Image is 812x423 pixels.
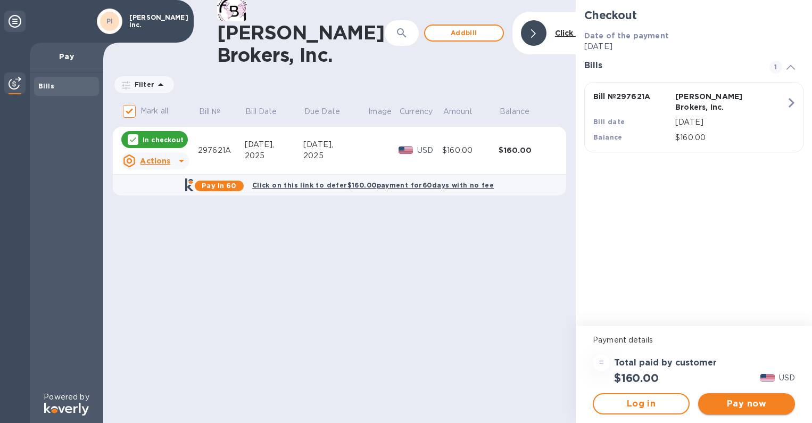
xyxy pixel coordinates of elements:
[442,145,499,156] div: $160.00
[434,27,494,39] span: Add bill
[584,31,669,40] b: Date of the payment
[584,9,803,22] h2: Checkout
[500,106,529,117] p: Balance
[143,135,184,144] p: In checkout
[303,150,367,161] div: 2025
[707,397,786,410] span: Pay now
[614,371,659,385] h2: $160.00
[760,374,775,381] img: USD
[129,14,183,29] p: [PERSON_NAME] Inc.
[602,397,680,410] span: Log in
[675,117,786,128] p: [DATE]
[252,181,494,189] b: Click on this link to defer $160.00 payment for 60 days with no fee
[399,147,413,154] img: USD
[500,106,543,117] span: Balance
[584,61,757,71] h3: Bills
[584,41,803,52] p: [DATE]
[400,106,433,117] p: Currency
[245,106,291,117] span: Bill Date
[593,118,625,126] b: Bill date
[245,150,304,161] div: 2025
[198,145,245,156] div: 297621A
[417,145,442,156] p: USD
[614,358,717,368] h3: Total paid by customer
[217,21,385,66] h1: [PERSON_NAME] Brokers, Inc.
[424,25,504,42] button: Addbill
[593,335,795,346] p: Payment details
[593,91,671,102] p: Bill № 297621A
[106,17,113,25] b: PI
[555,29,604,37] b: Click to hide
[769,61,782,74] span: 1
[44,392,89,403] p: Powered by
[202,182,236,190] b: Pay in 60
[130,80,154,89] p: Filter
[199,106,235,117] span: Bill №
[675,91,753,112] p: [PERSON_NAME] Brokers, Inc.
[245,139,304,150] div: [DATE],
[675,132,786,143] p: $160.00
[38,82,54,90] b: Bills
[303,139,367,150] div: [DATE],
[304,106,354,117] span: Due Date
[443,106,473,117] p: Amount
[140,105,168,117] p: Mark all
[199,106,221,117] p: Bill №
[593,354,610,371] div: =
[140,157,170,165] u: Actions
[368,106,392,117] p: Image
[443,106,487,117] span: Amount
[593,133,623,141] b: Balance
[499,145,556,156] div: $160.00
[44,403,89,416] img: Logo
[584,82,803,152] button: Bill №297621A[PERSON_NAME] Brokers, Inc.Bill date[DATE]Balance$160.00
[304,106,340,117] p: Due Date
[698,393,795,414] button: Pay now
[593,393,690,414] button: Log in
[245,106,277,117] p: Bill Date
[779,372,795,384] p: USD
[38,51,95,62] p: Pay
